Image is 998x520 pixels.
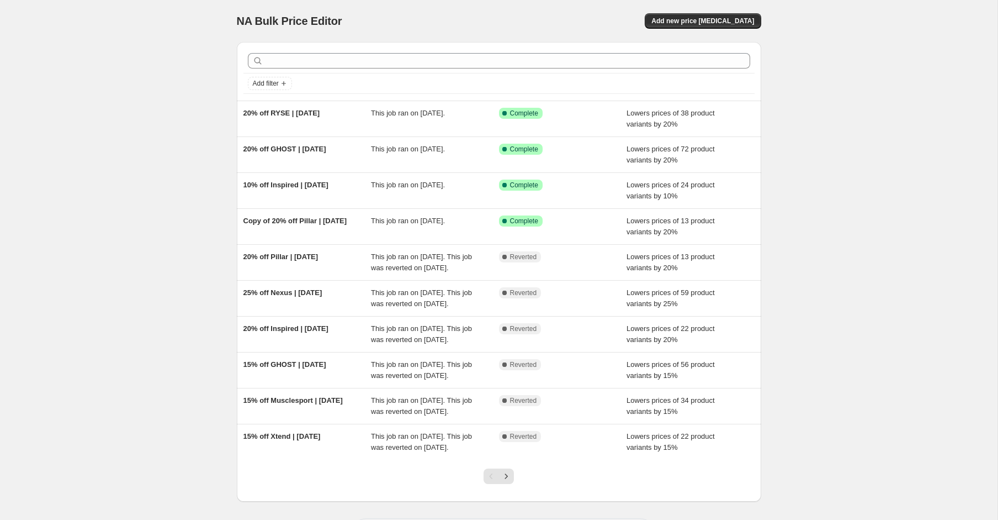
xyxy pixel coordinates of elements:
[243,109,320,117] span: 20% off RYSE | [DATE]
[243,145,326,153] span: 20% off GHOST | [DATE]
[243,396,343,405] span: 15% off Musclesport | [DATE]
[484,469,514,484] nav: Pagination
[243,217,347,225] span: Copy of 20% off Pillar | [DATE]
[371,396,472,416] span: This job ran on [DATE]. This job was reverted on [DATE].
[371,109,445,117] span: This job ran on [DATE].
[510,217,538,225] span: Complete
[645,13,761,29] button: Add new price [MEDICAL_DATA]
[651,17,754,25] span: Add new price [MEDICAL_DATA]
[510,145,538,154] span: Complete
[627,324,715,344] span: Lowers prices of 22 product variants by 20%
[627,181,715,200] span: Lowers prices of 24 product variants by 10%
[371,288,472,308] span: This job ran on [DATE]. This job was reverted on [DATE].
[627,288,715,308] span: Lowers prices of 59 product variants by 25%
[627,145,715,164] span: Lowers prices of 72 product variants by 20%
[627,396,715,416] span: Lowers prices of 34 product variants by 15%
[627,217,715,236] span: Lowers prices of 13 product variants by 20%
[243,324,328,333] span: 20% off Inspired | [DATE]
[243,288,322,297] span: 25% off Nexus | [DATE]
[371,324,472,344] span: This job ran on [DATE]. This job was reverted on [DATE].
[510,253,537,261] span: Reverted
[510,288,537,297] span: Reverted
[498,469,514,484] button: Next
[510,324,537,333] span: Reverted
[371,253,472,272] span: This job ran on [DATE]. This job was reverted on [DATE].
[243,360,326,369] span: 15% off GHOST | [DATE]
[510,109,538,118] span: Complete
[510,360,537,369] span: Reverted
[371,145,445,153] span: This job ran on [DATE].
[371,217,445,225] span: This job ran on [DATE].
[243,253,318,261] span: 20% off Pillar | [DATE]
[248,77,292,90] button: Add filter
[627,432,715,451] span: Lowers prices of 22 product variants by 15%
[627,360,715,380] span: Lowers prices of 56 product variants by 15%
[510,396,537,405] span: Reverted
[243,181,328,189] span: 10% off Inspired | [DATE]
[510,181,538,190] span: Complete
[237,15,342,27] span: NA Bulk Price Editor
[371,432,472,451] span: This job ran on [DATE]. This job was reverted on [DATE].
[627,253,715,272] span: Lowers prices of 13 product variants by 20%
[510,432,537,441] span: Reverted
[371,181,445,189] span: This job ran on [DATE].
[371,360,472,380] span: This job ran on [DATE]. This job was reverted on [DATE].
[627,109,715,128] span: Lowers prices of 38 product variants by 20%
[253,79,279,88] span: Add filter
[243,432,321,440] span: 15% off Xtend | [DATE]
